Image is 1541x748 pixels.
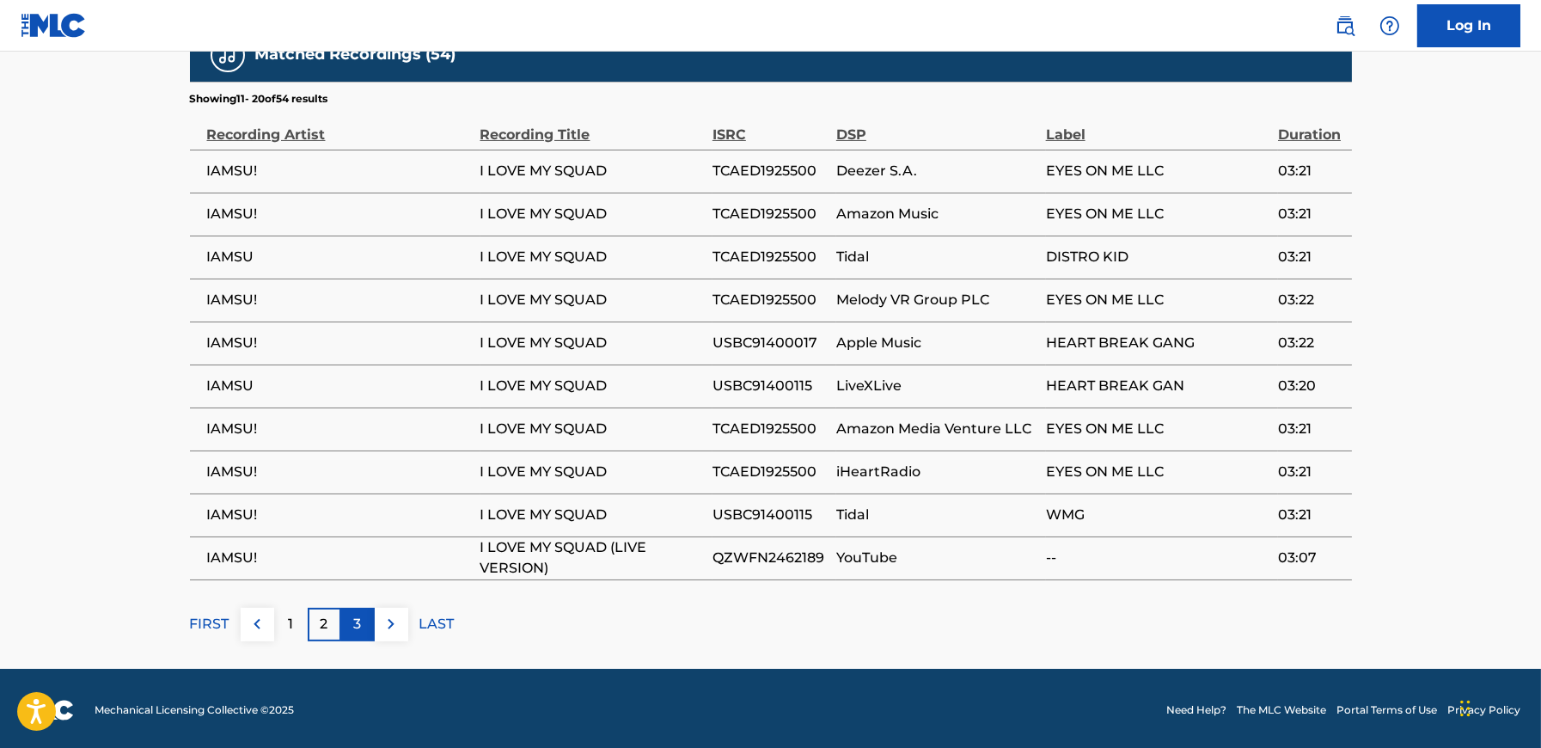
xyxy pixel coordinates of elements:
span: USBC91400115 [712,505,828,525]
span: 03:22 [1278,333,1342,353]
div: Recording Artist [207,107,472,145]
a: The MLC Website [1237,702,1326,718]
span: IAMSU! [207,333,472,353]
span: Amazon Media Venture LLC [836,419,1037,439]
div: Duration [1278,107,1342,145]
span: Mechanical Licensing Collective © 2025 [95,702,294,718]
span: I LOVE MY SQUAD [480,204,704,224]
span: Apple Music [836,333,1037,353]
a: Public Search [1328,9,1362,43]
span: TCAED1925500 [712,462,828,482]
div: Label [1046,107,1269,145]
span: IAMSU! [207,462,472,482]
span: YouTube [836,548,1037,568]
span: IAMSU! [207,419,472,439]
p: 1 [288,614,293,635]
span: IAMSU [207,247,472,267]
span: TCAED1925500 [712,290,828,310]
span: QZWFN2462189 [712,548,828,568]
iframe: Chat Widget [1455,665,1541,748]
span: 03:21 [1278,462,1342,482]
span: Tidal [836,247,1037,267]
span: EYES ON ME LLC [1046,204,1269,224]
span: 03:21 [1278,505,1342,525]
p: LAST [419,614,455,635]
span: DISTRO KID [1046,247,1269,267]
span: 03:21 [1278,161,1342,181]
span: TCAED1925500 [712,204,828,224]
span: I LOVE MY SQUAD [480,161,704,181]
span: EYES ON ME LLC [1046,462,1269,482]
img: MLC Logo [21,13,87,38]
span: EYES ON ME LLC [1046,290,1269,310]
span: HEART BREAK GANG [1046,333,1269,353]
p: FIRST [190,614,229,635]
span: I LOVE MY SQUAD [480,247,704,267]
span: I LOVE MY SQUAD [480,462,704,482]
span: 03:21 [1278,204,1342,224]
span: I LOVE MY SQUAD [480,290,704,310]
span: 03:21 [1278,247,1342,267]
div: Drag [1460,683,1471,734]
p: 2 [321,614,328,635]
div: DSP [836,107,1037,145]
span: 03:07 [1278,548,1342,568]
span: I LOVE MY SQUAD [480,419,704,439]
div: Recording Title [480,107,704,145]
span: 03:22 [1278,290,1342,310]
span: IAMSU! [207,204,472,224]
span: USBC91400115 [712,376,828,396]
span: TCAED1925500 [712,161,828,181]
span: TCAED1925500 [712,419,828,439]
img: left [247,614,267,635]
a: Portal Terms of Use [1336,702,1437,718]
span: 03:20 [1278,376,1342,396]
span: -- [1046,548,1269,568]
a: Privacy Policy [1447,702,1520,718]
img: right [381,614,401,635]
span: IAMSU! [207,548,472,568]
div: Help [1373,9,1407,43]
span: I LOVE MY SQUAD [480,333,704,353]
span: IAMSU! [207,290,472,310]
img: help [1379,15,1400,36]
a: Log In [1417,4,1520,47]
h5: Matched Recordings (54) [255,45,456,64]
span: LiveXLive [836,376,1037,396]
span: HEART BREAK GAN [1046,376,1269,396]
span: Amazon Music [836,204,1037,224]
span: USBC91400017 [712,333,828,353]
img: search [1335,15,1355,36]
div: ISRC [712,107,828,145]
span: Melody VR Group PLC [836,290,1037,310]
span: 03:21 [1278,419,1342,439]
span: IAMSU [207,376,472,396]
span: I LOVE MY SQUAD [480,376,704,396]
img: Matched Recordings [217,45,238,65]
span: TCAED1925500 [712,247,828,267]
span: IAMSU! [207,505,472,525]
p: 3 [354,614,362,635]
span: WMG [1046,505,1269,525]
span: I LOVE MY SQUAD [480,505,704,525]
p: Showing 11 - 20 of 54 results [190,91,328,107]
span: I LOVE MY SQUAD (LIVE VERSION) [480,537,704,579]
span: IAMSU! [207,161,472,181]
span: Tidal [836,505,1037,525]
span: EYES ON ME LLC [1046,161,1269,181]
span: iHeartRadio [836,462,1037,482]
a: Need Help? [1166,702,1226,718]
span: Deezer S.A. [836,161,1037,181]
span: EYES ON ME LLC [1046,419,1269,439]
